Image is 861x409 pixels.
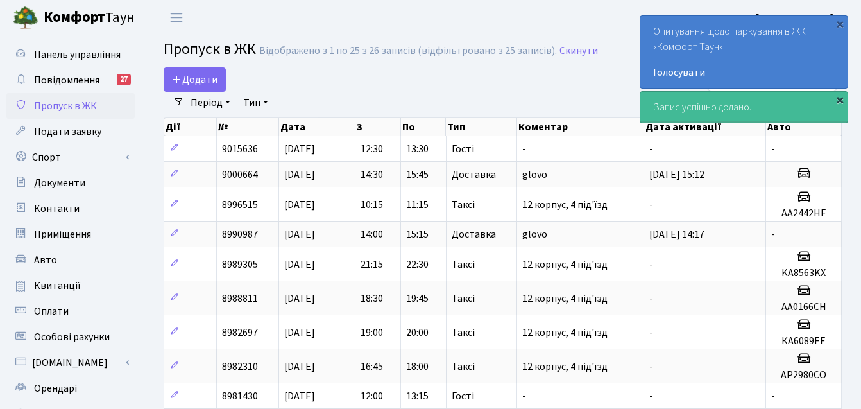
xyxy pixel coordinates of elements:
a: Оплати [6,299,135,324]
span: 18:30 [361,292,383,306]
div: Запис успішно додано. [640,92,848,123]
span: - [771,142,775,156]
span: 15:15 [406,227,429,241]
span: [DATE] [284,227,315,241]
span: 8982697 [222,326,258,340]
span: 16:45 [361,360,383,374]
th: По [401,118,447,136]
div: 27 [117,74,131,85]
span: - [771,389,775,403]
span: Особові рахунки [34,330,110,344]
a: Пропуск в ЖК [6,93,135,119]
a: Скинути [559,45,598,57]
a: Особові рахунки [6,324,135,350]
span: Оплати [34,304,69,318]
span: Документи [34,176,85,190]
span: - [649,257,653,272]
span: 12 корпус, 4 під'їзд [522,360,608,374]
span: 14:30 [361,168,383,182]
span: Доставка [452,229,496,239]
span: [DATE] [284,257,315,272]
span: - [649,142,653,156]
span: 8989305 [222,257,258,272]
a: [DOMAIN_NAME] [6,350,135,376]
span: Таксі [452,259,475,270]
span: 12:30 [361,142,383,156]
span: Таксі [452,200,475,210]
span: Пропуск в ЖК [34,99,97,113]
h5: AA0166CH [771,301,836,313]
h5: AA2442HE [771,207,836,220]
span: - [649,389,653,403]
span: Квитанції [34,279,81,293]
b: Комфорт [44,7,105,28]
span: 10:15 [361,198,383,212]
span: 9000664 [222,168,258,182]
span: 12 корпус, 4 під'їзд [522,198,608,212]
span: 9015636 [222,142,258,156]
span: 11:15 [406,198,429,212]
span: 13:15 [406,389,429,403]
span: glovo [522,168,547,182]
span: Авто [34,253,57,267]
th: Дії [164,118,217,136]
a: Панель управління [6,42,135,67]
a: [PERSON_NAME] О. [756,10,846,26]
span: 21:15 [361,257,383,272]
div: × [833,17,846,30]
span: Пропуск в ЖК [164,38,256,60]
span: Таун [44,7,135,29]
span: Таксі [452,327,475,338]
a: Квитанції [6,273,135,299]
span: Таксі [452,361,475,372]
span: glovo [522,227,547,241]
span: 13:30 [406,142,429,156]
img: logo.png [13,5,38,31]
span: 19:00 [361,326,383,340]
span: Додати [172,73,217,87]
span: [DATE] [284,142,315,156]
a: Документи [6,170,135,196]
span: - [522,142,526,156]
span: 19:45 [406,292,429,306]
span: 12 корпус, 4 під'їзд [522,326,608,340]
h5: KA8563KX [771,267,836,279]
div: Відображено з 1 по 25 з 26 записів (відфільтровано з 25 записів). [259,45,557,57]
span: 12 корпус, 4 під'їзд [522,257,608,272]
span: Панель управління [34,48,121,62]
a: Авто [6,247,135,273]
span: - [649,360,653,374]
div: × [833,93,846,106]
span: [DATE] [284,292,315,306]
a: Подати заявку [6,119,135,144]
span: 15:45 [406,168,429,182]
th: № [217,118,279,136]
span: 8981430 [222,389,258,403]
span: 8990987 [222,227,258,241]
div: Опитування щодо паркування в ЖК «Комфорт Таун» [640,16,848,88]
span: - [771,227,775,241]
b: [PERSON_NAME] О. [756,11,846,25]
h5: КА6089ЕЕ [771,335,836,347]
span: Гості [452,391,474,401]
span: - [649,292,653,306]
span: Орендарі [34,381,77,396]
a: Спорт [6,144,135,170]
span: 20:00 [406,326,429,340]
th: Дата активації [644,118,766,136]
span: 14:00 [361,227,383,241]
span: [DATE] 14:17 [649,227,704,241]
a: Контакти [6,196,135,222]
span: - [649,198,653,212]
th: Авто [766,118,842,136]
th: З [355,118,401,136]
a: Тип [238,92,273,114]
span: 12:00 [361,389,383,403]
a: Орендарі [6,376,135,401]
button: Переключити навігацію [160,7,192,28]
h5: AP2980CO [771,369,836,381]
span: [DATE] [284,168,315,182]
span: 8982310 [222,360,258,374]
th: Тип [446,118,516,136]
a: Голосувати [653,65,835,80]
